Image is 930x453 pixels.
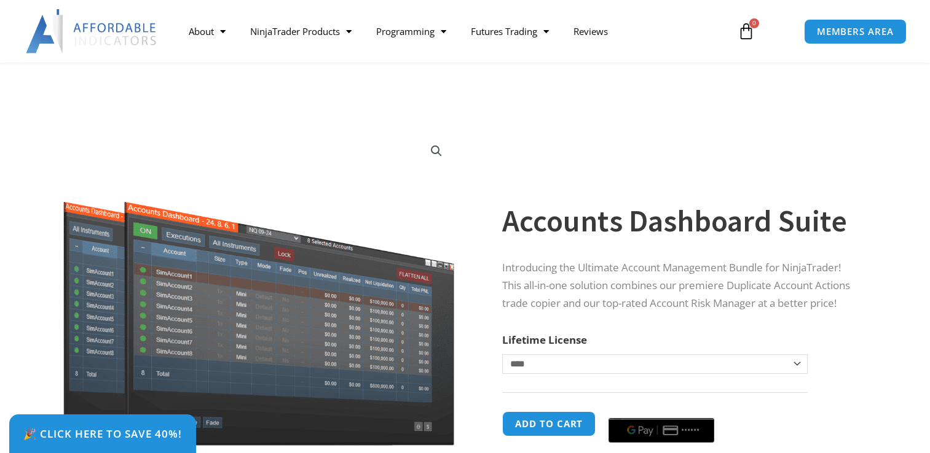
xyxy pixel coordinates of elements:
[61,131,457,446] img: Screenshot 2024-08-26 155710eeeee
[606,409,717,411] iframe: Secure payment input frame
[9,414,196,453] a: 🎉 Click Here to save 40%!
[425,140,447,162] a: View full-screen image gallery
[719,14,773,49] a: 0
[561,17,620,45] a: Reviews
[502,333,587,347] label: Lifetime License
[176,17,238,45] a: About
[502,411,596,436] button: Add to cart
[804,19,907,44] a: MEMBERS AREA
[502,259,861,312] p: Introducing the Ultimate Account Management Bundle for NinjaTrader! This all-in-one solution comb...
[364,17,459,45] a: Programming
[817,27,894,36] span: MEMBERS AREA
[459,17,561,45] a: Futures Trading
[749,18,759,28] span: 0
[23,428,182,439] span: 🎉 Click Here to save 40%!
[176,17,725,45] nav: Menu
[502,380,521,389] a: Clear options
[238,17,364,45] a: NinjaTrader Products
[502,199,861,242] h1: Accounts Dashboard Suite
[26,9,158,53] img: LogoAI | Affordable Indicators – NinjaTrader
